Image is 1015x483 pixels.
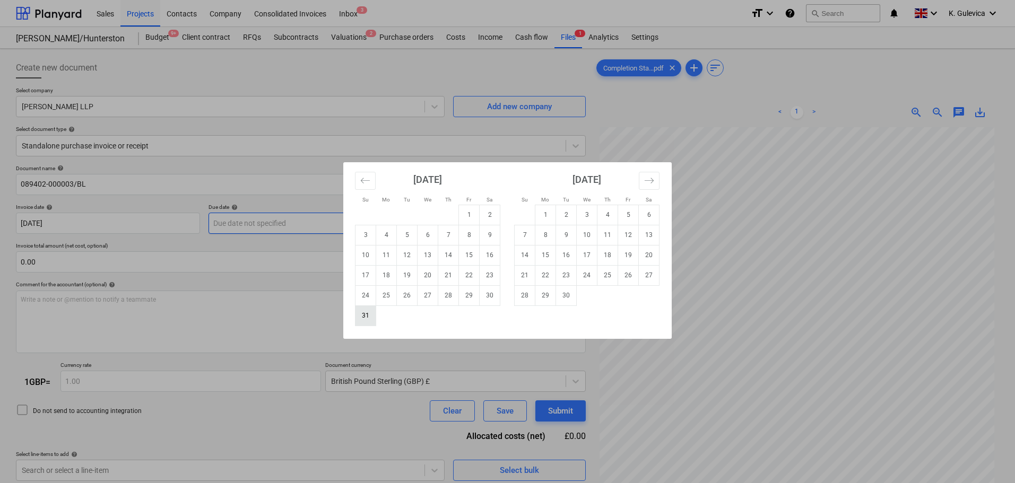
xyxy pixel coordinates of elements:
[577,245,597,265] td: Wednesday, September 17, 2025
[515,285,535,305] td: Sunday, September 28, 2025
[480,225,500,245] td: Saturday, August 9, 2025
[376,225,397,245] td: Monday, August 4, 2025
[577,205,597,225] td: Wednesday, September 3, 2025
[397,285,418,305] td: Tuesday, August 26, 2025
[556,245,577,265] td: Tuesday, September 16, 2025
[376,285,397,305] td: Monday, August 25, 2025
[355,265,376,285] td: Sunday, August 17, 2025
[438,265,459,285] td: Thursday, August 21, 2025
[535,225,556,245] td: Monday, September 8, 2025
[418,225,438,245] td: Wednesday, August 6, 2025
[541,197,549,203] small: Mo
[418,265,438,285] td: Wednesday, August 20, 2025
[438,225,459,245] td: Thursday, August 7, 2025
[535,285,556,305] td: Monday, September 29, 2025
[535,245,556,265] td: Monday, September 15, 2025
[355,285,376,305] td: Sunday, August 24, 2025
[438,245,459,265] td: Thursday, August 14, 2025
[639,225,660,245] td: Saturday, September 13, 2025
[445,197,452,203] small: Th
[397,225,418,245] td: Tuesday, August 5, 2025
[563,197,569,203] small: Tu
[397,245,418,265] td: Tuesday, August 12, 2025
[639,172,660,190] button: Move forward to switch to the next month.
[480,265,500,285] td: Saturday, August 23, 2025
[556,285,577,305] td: Tuesday, September 30, 2025
[556,225,577,245] td: Tuesday, September 9, 2025
[515,265,535,285] td: Sunday, September 21, 2025
[459,285,480,305] td: Friday, August 29, 2025
[522,197,528,203] small: Su
[480,205,500,225] td: Saturday, August 2, 2025
[343,162,672,339] div: Calendar
[480,245,500,265] td: Saturday, August 16, 2025
[639,245,660,265] td: Saturday, September 20, 2025
[355,225,376,245] td: Sunday, August 3, 2025
[577,225,597,245] td: Wednesday, September 10, 2025
[535,265,556,285] td: Monday, September 22, 2025
[618,205,639,225] td: Friday, September 5, 2025
[626,197,630,203] small: Fr
[418,285,438,305] td: Wednesday, August 27, 2025
[355,305,376,326] td: Sunday, August 31, 2025
[556,265,577,285] td: Tuesday, September 23, 2025
[424,197,431,203] small: We
[487,197,492,203] small: Sa
[604,197,611,203] small: Th
[597,225,618,245] td: Thursday, September 11, 2025
[597,205,618,225] td: Thursday, September 4, 2025
[618,245,639,265] td: Friday, September 19, 2025
[376,265,397,285] td: Monday, August 18, 2025
[618,265,639,285] td: Friday, September 26, 2025
[382,197,390,203] small: Mo
[418,245,438,265] td: Wednesday, August 13, 2025
[618,225,639,245] td: Friday, September 12, 2025
[438,285,459,305] td: Thursday, August 28, 2025
[355,245,376,265] td: Sunday, August 10, 2025
[597,245,618,265] td: Thursday, September 18, 2025
[355,172,376,190] button: Move backward to switch to the previous month.
[597,265,618,285] td: Thursday, September 25, 2025
[535,205,556,225] td: Monday, September 1, 2025
[376,245,397,265] td: Monday, August 11, 2025
[556,205,577,225] td: Tuesday, September 2, 2025
[583,197,591,203] small: We
[459,205,480,225] td: Friday, August 1, 2025
[639,205,660,225] td: Saturday, September 6, 2025
[962,432,1015,483] iframe: Chat Widget
[397,265,418,285] td: Tuesday, August 19, 2025
[639,265,660,285] td: Saturday, September 27, 2025
[515,225,535,245] td: Sunday, September 7, 2025
[459,245,480,265] td: Friday, August 15, 2025
[646,197,652,203] small: Sa
[459,265,480,285] td: Friday, August 22, 2025
[577,265,597,285] td: Wednesday, September 24, 2025
[459,225,480,245] td: Friday, August 8, 2025
[413,174,442,185] strong: [DATE]
[515,245,535,265] td: Sunday, September 14, 2025
[480,285,500,305] td: Saturday, August 30, 2025
[362,197,369,203] small: Su
[572,174,601,185] strong: [DATE]
[404,197,410,203] small: Tu
[466,197,471,203] small: Fr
